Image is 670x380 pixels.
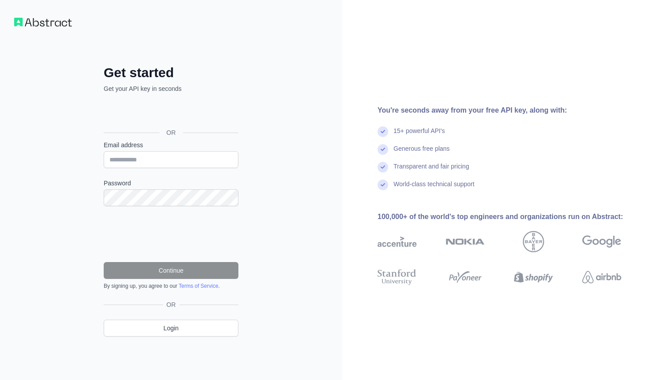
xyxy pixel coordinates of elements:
label: Email address [104,141,238,149]
img: bayer [523,231,544,252]
img: payoneer [446,267,485,287]
iframe: reCAPTCHA [104,217,238,251]
img: check mark [378,144,388,155]
img: shopify [514,267,553,287]
a: Terms of Service [179,283,218,289]
span: OR [160,128,183,137]
div: 100,000+ of the world's top engineers and organizations run on Abstract: [378,212,650,222]
span: OR [163,300,179,309]
img: accenture [378,231,417,252]
h2: Get started [104,65,238,81]
div: Transparent and fair pricing [393,162,469,180]
div: World-class technical support [393,180,475,197]
iframe: Google 계정으로 로그인 버튼 [99,103,241,122]
img: stanford university [378,267,417,287]
label: Password [104,179,238,188]
img: Workflow [14,18,72,27]
a: Login [104,320,238,337]
img: check mark [378,162,388,172]
div: 15+ powerful API's [393,126,445,144]
img: check mark [378,180,388,190]
img: nokia [446,231,485,252]
div: By signing up, you agree to our . [104,282,238,290]
img: check mark [378,126,388,137]
div: You're seconds away from your free API key, along with: [378,105,650,116]
button: Continue [104,262,238,279]
p: Get your API key in seconds [104,84,238,93]
div: Generous free plans [393,144,450,162]
img: airbnb [582,267,621,287]
img: google [582,231,621,252]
